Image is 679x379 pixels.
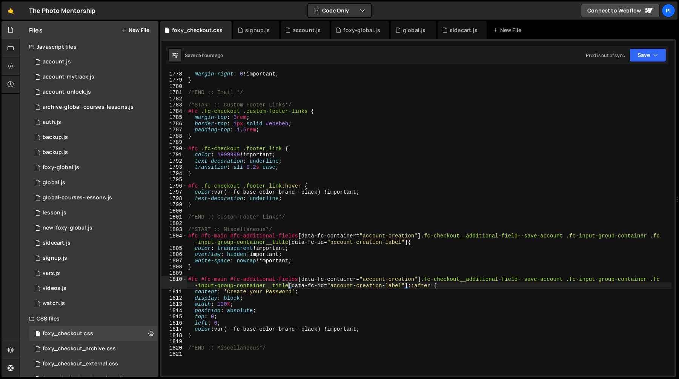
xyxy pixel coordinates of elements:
div: 4 hours ago [198,52,223,59]
div: 1790 [161,146,187,152]
div: archive-global-courses-lessons.js [43,104,134,111]
div: foxy-global.js [43,164,79,171]
div: new-foxy-global.js [43,225,92,231]
div: 13533/43968.js [29,100,158,115]
div: 1780 [161,83,187,90]
div: 1806 [161,251,187,258]
div: 1818 [161,333,187,339]
div: 1813 [161,301,187,308]
div: 1794 [161,171,187,177]
div: 13533/45030.js [29,130,158,145]
div: 13533/34219.js [29,160,158,175]
div: global.js [43,179,65,186]
a: 🤙 [2,2,20,20]
div: foxy_checkout_archive.css [43,345,116,352]
div: 13533/45031.js [29,145,158,160]
a: Pi [662,4,675,17]
div: sidecart.js [43,240,71,247]
div: 1821 [161,351,187,357]
div: Saved [185,52,223,59]
div: 13533/44030.css [29,341,158,356]
div: 1803 [161,226,187,233]
div: 1815 [161,314,187,320]
div: 1779 [161,77,187,83]
div: 1811 [161,289,187,295]
button: Save [630,48,666,62]
div: 13533/38747.css [29,356,158,371]
div: The Photo Mentorship [29,6,95,15]
div: auth.js [43,119,61,126]
div: backup.js [43,149,68,156]
div: 1796 [161,183,187,189]
button: Code Only [308,4,371,17]
div: foxy-global.js [343,26,380,34]
div: signup.js [43,255,67,262]
div: 1785 [161,114,187,121]
div: 1788 [161,133,187,140]
div: 1820 [161,345,187,351]
div: 1782 [161,96,187,102]
div: 13533/40053.js [29,220,158,236]
div: 1793 [161,164,187,171]
div: account-unlock.js [43,89,91,96]
div: 1809 [161,270,187,277]
div: New File [493,26,524,34]
h2: Files [29,26,43,34]
div: Prod is out of sync [586,52,625,59]
div: 13533/39483.js [29,175,158,190]
div: videos.js [43,285,66,292]
div: account.js [43,59,71,65]
div: 13533/41206.js [29,85,158,100]
div: 1805 [161,245,187,252]
div: 1791 [161,152,187,158]
div: 13533/35364.js [29,251,158,266]
div: 1797 [161,189,187,196]
div: foxy_checkout_external.css [43,361,118,367]
div: 13533/35472.js [29,205,158,220]
div: 1786 [161,121,187,127]
div: 1784 [161,108,187,115]
div: 13533/38507.css [29,326,158,341]
a: Connect to Webflow [581,4,659,17]
div: 1814 [161,308,187,314]
div: 1802 [161,220,187,227]
div: 1812 [161,295,187,302]
div: 1816 [161,320,187,327]
div: CSS files [20,311,158,326]
div: 13533/34220.js [29,54,158,69]
div: global-courses-lessons.js [43,194,112,201]
div: watch.js [43,300,65,307]
div: 1795 [161,177,187,183]
div: 1804 [161,233,187,245]
div: 1792 [161,158,187,165]
div: 13533/42246.js [29,281,158,296]
div: 1817 [161,326,187,333]
div: lesson.js [43,210,66,216]
div: backup.js [43,134,68,141]
div: 1807 [161,258,187,264]
div: foxy_checkout.css [43,330,93,337]
div: global.js [403,26,426,34]
div: 1789 [161,139,187,146]
div: signup.js [245,26,270,34]
div: 1781 [161,89,187,96]
div: vars.js [43,270,60,277]
div: 13533/35292.js [29,190,158,205]
div: 1783 [161,102,187,108]
div: sidecart.js [450,26,478,34]
div: 1798 [161,196,187,202]
div: 1810 [161,276,187,289]
div: 13533/38978.js [29,266,158,281]
div: 1787 [161,127,187,133]
div: account.js [293,26,321,34]
div: 1800 [161,208,187,214]
div: 13533/38527.js [29,296,158,311]
div: account-mytrack.js [43,74,94,80]
div: foxy_checkout.css [172,26,223,34]
div: 13533/34034.js [29,115,158,130]
div: 1799 [161,202,187,208]
div: Javascript files [20,39,158,54]
button: New File [121,27,149,33]
div: 13533/38628.js [29,69,158,85]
